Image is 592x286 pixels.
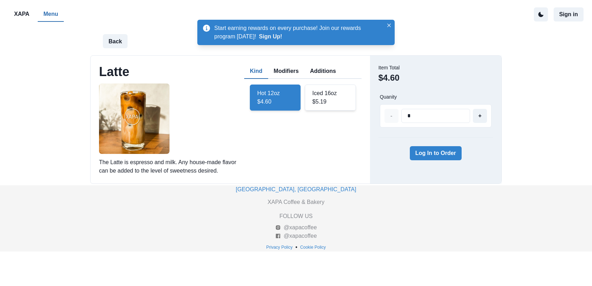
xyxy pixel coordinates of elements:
p: Cookie Policy [300,244,326,250]
p: XAPA [14,10,29,18]
dt: Item Total [378,64,400,71]
p: XAPA Coffee & Bakery [267,198,324,206]
a: @xapacoffee [275,223,317,232]
p: Menu [43,10,58,18]
button: Additions [304,64,342,79]
button: Back [103,34,128,48]
button: + [473,109,487,123]
button: Sign in [554,7,584,21]
p: Privacy Policy [266,244,293,250]
button: Close [385,21,393,30]
p: FOLLOW US [279,212,313,220]
h2: Latte [99,64,129,79]
p: • [295,243,297,251]
a: @xapacoffee [275,232,317,240]
button: Kind [244,64,268,79]
button: Modifiers [268,64,304,79]
dd: $4.60 [378,71,400,84]
button: Sign Up! [259,33,282,40]
button: - [384,109,399,123]
p: Quanity [380,94,397,100]
img: original.jpeg [99,83,169,154]
p: The Latte is espresso and milk. Any house-made flavor can be added to the level of sweetness desi... [99,158,240,175]
button: Log In to Order [410,146,462,160]
a: [GEOGRAPHIC_DATA], [GEOGRAPHIC_DATA] [236,186,356,192]
p: Start earning rewards on every purchase! Join our rewards program [DATE]! [214,24,383,41]
div: Hot 12oz $4.60 [250,85,301,111]
div: Iced 16oz $5.19 [305,85,356,111]
button: active dark theme mode [534,7,548,21]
